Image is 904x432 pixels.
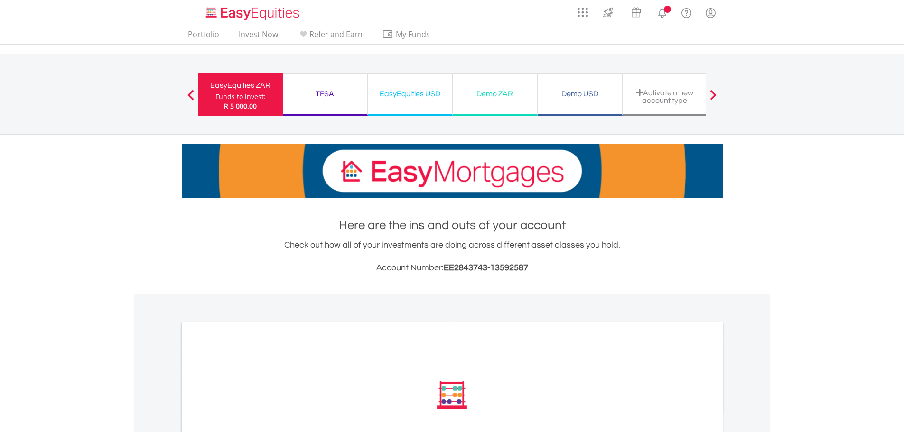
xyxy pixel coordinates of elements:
[224,101,257,110] span: R 5 000.00
[182,217,723,234] h1: Here are the ins and outs of your account
[182,144,723,198] img: EasyMortage Promotion Banner
[382,28,444,40] span: My Funds
[235,29,282,44] a: Invest Now
[294,29,366,44] a: Refer and Earn
[204,6,303,21] img: EasyEquities_Logo.png
[215,92,266,101] div: Funds to invest:
[309,29,363,39] span: Refer and Earn
[202,2,303,21] a: Home page
[600,5,616,20] img: thrive-v2.svg
[650,2,674,21] a: Notifications
[578,7,588,18] img: grid-menu-icon.svg
[444,263,528,272] span: EE2843743-13592587
[458,87,531,101] div: Demo ZAR
[571,2,594,18] a: AppsGrid
[628,89,701,104] div: Activate a new account type
[184,29,223,44] a: Portfolio
[622,2,650,20] a: Vouchers
[204,79,277,92] div: EasyEquities ZAR
[699,2,723,23] a: My Profile
[628,5,644,20] img: vouchers-v2.svg
[182,239,723,275] div: Check out how all of your investments are doing across different asset classes you hold.
[373,87,447,101] div: EasyEquities USD
[182,261,723,275] h3: Account Number:
[289,87,362,101] div: TFSA
[674,2,699,21] a: FAQ's and Support
[543,87,616,101] div: Demo USD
